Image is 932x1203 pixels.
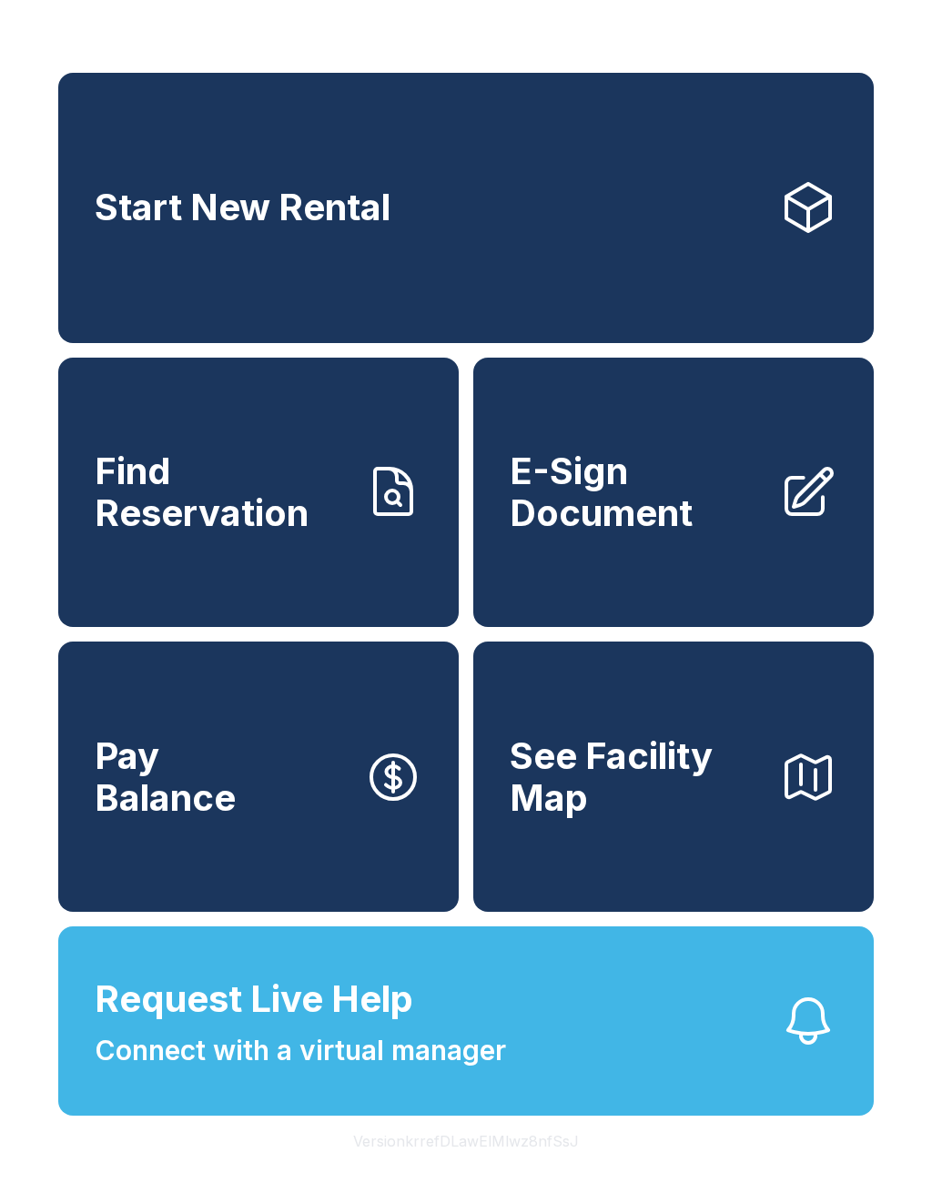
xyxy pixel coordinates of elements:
[58,73,874,343] a: Start New Rental
[95,735,236,818] span: Pay Balance
[95,972,413,1026] span: Request Live Help
[58,926,874,1116] button: Request Live HelpConnect with a virtual manager
[58,358,459,628] a: Find Reservation
[95,1030,506,1071] span: Connect with a virtual manager
[473,642,874,912] button: See Facility Map
[339,1116,593,1167] button: VersionkrrefDLawElMlwz8nfSsJ
[58,642,459,912] button: PayBalance
[510,735,765,818] span: See Facility Map
[95,450,349,533] span: Find Reservation
[510,450,765,533] span: E-Sign Document
[473,358,874,628] a: E-Sign Document
[95,187,390,228] span: Start New Rental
